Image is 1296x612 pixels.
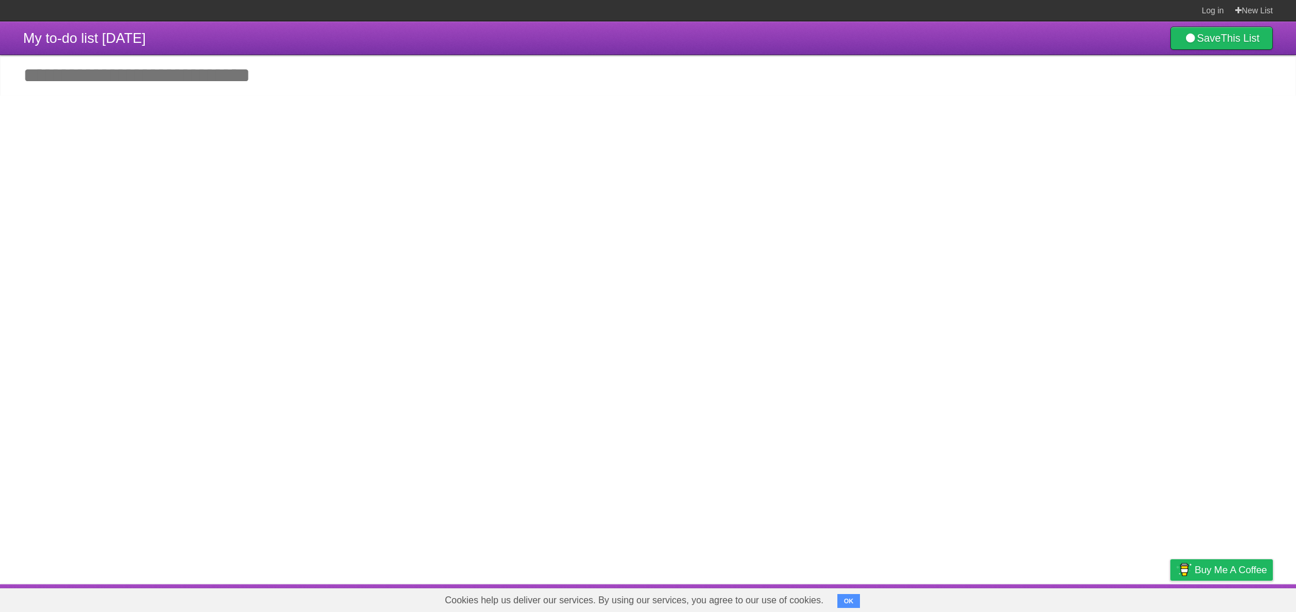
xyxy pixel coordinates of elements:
[23,30,146,46] span: My to-do list [DATE]
[1055,587,1101,609] a: Developers
[1221,32,1260,44] b: This List
[1116,587,1141,609] a: Terms
[1176,560,1192,580] img: Buy me a coffee
[1170,559,1273,581] a: Buy me a coffee
[1155,587,1185,609] a: Privacy
[1170,27,1273,50] a: SaveThis List
[433,589,835,612] span: Cookies help us deliver our services. By using our services, you agree to our use of cookies.
[1200,587,1273,609] a: Suggest a feature
[1195,560,1267,580] span: Buy me a coffee
[837,594,860,608] button: OK
[1016,587,1041,609] a: About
